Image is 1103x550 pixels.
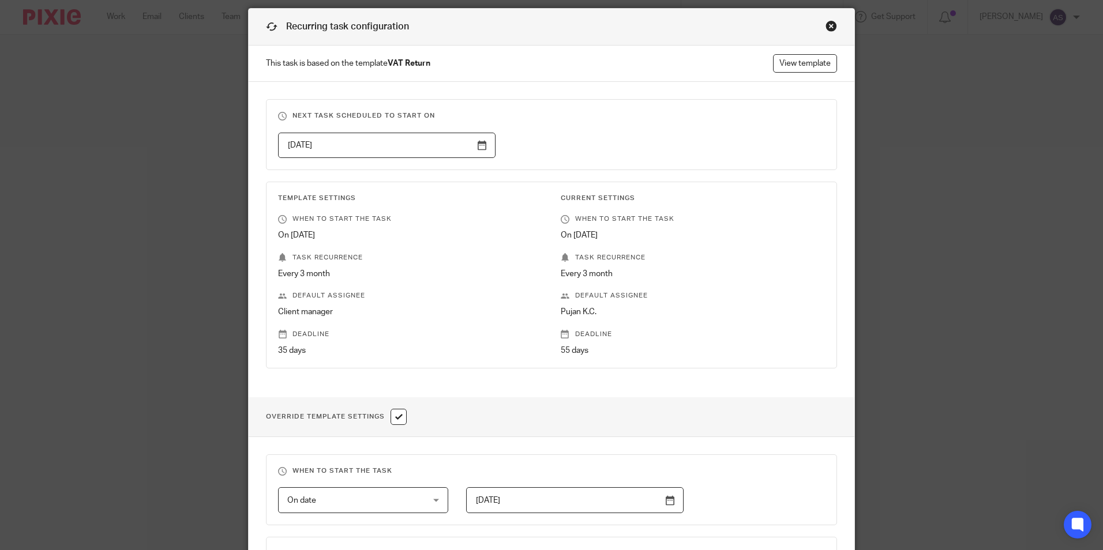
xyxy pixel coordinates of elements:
p: Every 3 month [561,268,825,280]
span: On date [287,496,316,504]
h1: Recurring task configuration [266,20,409,33]
p: Default assignee [561,291,825,300]
p: Task recurrence [278,253,542,262]
p: 55 days [561,345,825,356]
h3: Current Settings [561,194,825,203]
h1: Override Template Settings [266,409,407,425]
div: Close this dialog window [826,20,837,32]
p: Task recurrence [561,253,825,262]
p: On [DATE] [561,229,825,241]
p: When to start the task [278,214,542,224]
p: 35 days [278,345,542,356]
p: Deadline [561,330,825,339]
p: Deadline [278,330,542,339]
p: Default assignee [278,291,542,300]
h3: Template Settings [278,194,542,203]
p: Pujan K.C. [561,306,825,318]
p: Client manager [278,306,542,318]
p: When to start the task [561,214,825,224]
h3: Next task scheduled to start on [278,111,825,120]
a: View template [773,54,837,73]
span: This task is based on the template [266,58,430,69]
strong: VAT Return [388,59,430,67]
p: Every 3 month [278,268,542,280]
h3: When to start the task [278,466,825,476]
p: On [DATE] [278,229,542,241]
